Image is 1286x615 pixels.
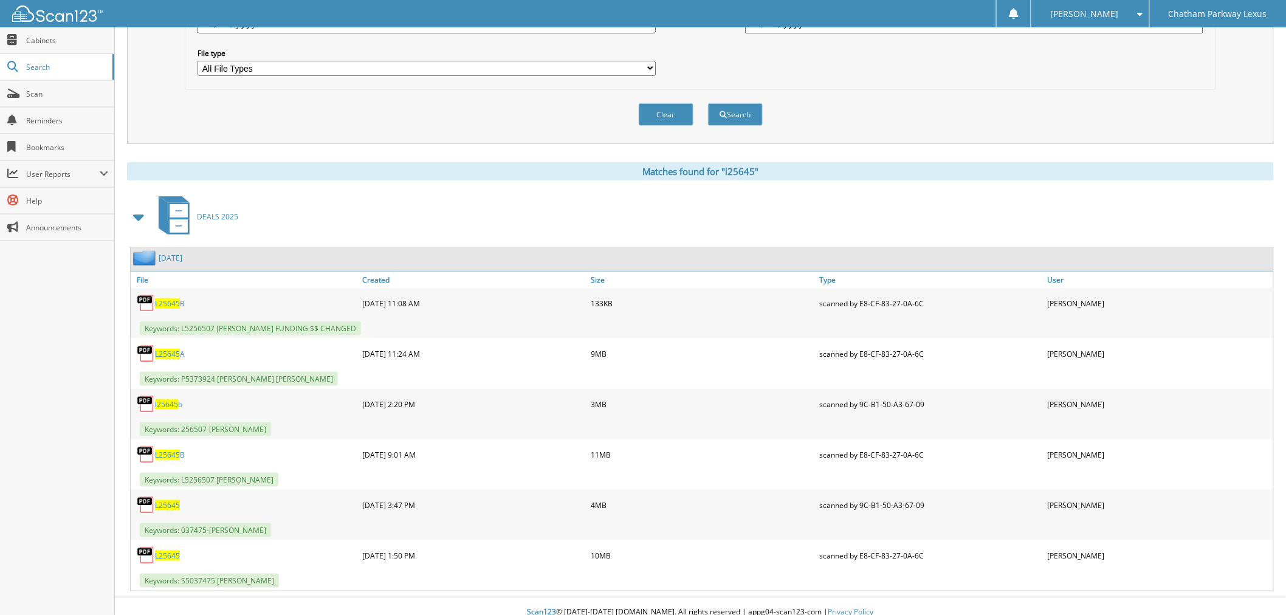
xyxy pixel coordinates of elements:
span: Search [26,62,106,72]
span: Scan [26,89,108,99]
label: File type [198,48,655,58]
div: [DATE] 1:50 PM [359,543,588,568]
div: scanned by 9C-B1-50-A3-67-09 [816,493,1045,517]
div: 3MB [588,392,816,416]
img: PDF.png [137,345,155,363]
a: DEALS 2025 [151,193,238,241]
div: [PERSON_NAME] [1045,291,1273,315]
div: [PERSON_NAME] [1045,493,1273,517]
div: scanned by E8-CF-83-27-0A-6C [816,291,1045,315]
button: Clear [639,103,693,126]
span: Keywords: L5256507 [PERSON_NAME] [140,473,278,487]
img: PDF.png [137,294,155,312]
a: [DATE] [159,253,182,263]
div: [PERSON_NAME] [1045,442,1273,467]
iframe: Chat Widget [1225,557,1286,615]
span: Bookmarks [26,142,108,153]
span: Keywords: P5373924 [PERSON_NAME] [PERSON_NAME] [140,372,338,386]
img: PDF.png [137,445,155,464]
div: [DATE] 11:08 AM [359,291,588,315]
a: Size [588,272,816,288]
span: [PERSON_NAME] [1051,10,1119,18]
span: l25645 [155,399,178,410]
div: [DATE] 9:01 AM [359,442,588,467]
span: L25645 [155,298,180,309]
div: scanned by E8-CF-83-27-0A-6C [816,442,1045,467]
div: 133KB [588,291,816,315]
a: L25645A [155,349,185,359]
div: 11MB [588,442,816,467]
div: 10MB [588,543,816,568]
div: scanned by E8-CF-83-27-0A-6C [816,543,1045,568]
a: User [1045,272,1273,288]
div: [DATE] 2:20 PM [359,392,588,416]
span: User Reports [26,169,100,179]
div: Matches found for "l25645" [127,162,1274,180]
a: l25645b [155,399,182,410]
div: scanned by 9C-B1-50-A3-67-09 [816,392,1045,416]
img: scan123-logo-white.svg [12,5,103,22]
span: Help [26,196,108,206]
a: Created [359,272,588,288]
div: [PERSON_NAME] [1045,543,1273,568]
span: Keywords: S5037475 [PERSON_NAME] [140,574,279,588]
button: Search [708,103,763,126]
img: PDF.png [137,395,155,413]
span: L25645 [155,450,180,460]
div: [DATE] 11:24 AM [359,342,588,366]
span: Announcements [26,222,108,233]
div: 9MB [588,342,816,366]
a: L25645 [155,500,180,510]
img: PDF.png [137,546,155,565]
span: L25645 [155,349,180,359]
a: Type [816,272,1045,288]
a: L25645B [155,450,185,460]
span: Reminders [26,115,108,126]
div: [PERSON_NAME] [1045,342,1273,366]
img: folder2.png [133,250,159,266]
div: scanned by E8-CF-83-27-0A-6C [816,342,1045,366]
span: Keywords: L5256507 [PERSON_NAME] FUNDING $$ CHANGED [140,321,361,335]
div: 4MB [588,493,816,517]
span: DEALS 2025 [197,211,238,222]
a: L25645B [155,298,185,309]
div: [PERSON_NAME] [1045,392,1273,416]
img: PDF.png [137,496,155,514]
span: Cabinets [26,35,108,46]
span: Keywords: 037475-[PERSON_NAME] [140,523,271,537]
span: Chatham Parkway Lexus [1169,10,1267,18]
div: [DATE] 3:47 PM [359,493,588,517]
a: File [131,272,359,288]
a: L25645 [155,551,180,561]
span: Keywords: 256507-[PERSON_NAME] [140,422,271,436]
